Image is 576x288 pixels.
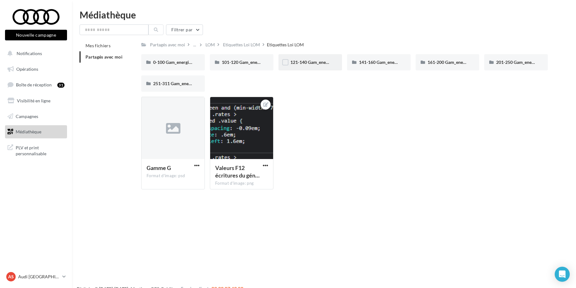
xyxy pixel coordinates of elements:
a: AS Audi [GEOGRAPHIC_DATA] [5,271,67,283]
div: Format d'image: png [215,181,268,186]
span: Mes fichiers [86,43,111,48]
span: Opérations [16,66,38,72]
button: Notifications [4,47,66,60]
a: Opérations [4,63,68,76]
span: Campagnes [16,113,38,119]
span: 121-140 Gam_energie_C-WHT_RVB_PNG_1080PX [290,59,390,65]
span: Valeurs F12 écritures du générateur étiquettes CO2 [215,164,260,179]
div: Médiathèque [80,10,568,19]
span: 161-200 Gam_energie_E-WHT_RVB_PNG_1080PX [428,59,527,65]
div: Format d'image: psd [147,173,200,179]
a: PLV et print personnalisable [4,141,68,159]
a: Médiathèque [4,125,68,138]
span: Visibilité en ligne [17,98,50,103]
a: Visibilité en ligne [4,94,68,107]
span: AS [8,274,14,280]
button: Filtrer par [166,24,203,35]
span: Boîte de réception [16,82,52,87]
span: Médiathèque [16,129,41,134]
a: Campagnes [4,110,68,123]
span: PLV et print personnalisable [16,143,65,157]
p: Audi [GEOGRAPHIC_DATA] [18,274,60,280]
div: Open Intercom Messenger [555,267,570,282]
span: 141-160 Gam_energie_D-WHT_RVB_PNG_1080PX [359,59,459,65]
div: Etiquettes Loi LOM [267,42,304,48]
span: Partagés avec moi [86,54,122,59]
div: Partagés avec moi [150,42,185,48]
div: 31 [57,83,65,88]
div: LOM [205,42,215,48]
span: 0-100 Gam_energie_A-WHT_RVB_PNG_1080PX [153,59,248,65]
span: Notifications [17,51,42,56]
div: ... [192,40,197,49]
button: Nouvelle campagne [5,30,67,40]
div: Etiquettes Loi LOM [223,42,260,48]
span: 101-120 Gam_energie_B-WHT_RVB_PNG_1080PX [222,59,321,65]
a: Boîte de réception31 [4,78,68,91]
span: 251-311 Gam_energie_G-WHT_RVB_PNG_1080PX [153,81,253,86]
span: Gamme G [147,164,171,171]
